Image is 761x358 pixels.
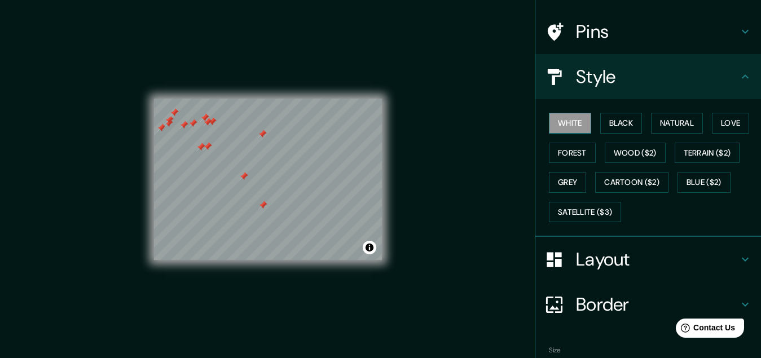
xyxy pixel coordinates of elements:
button: Blue ($2) [678,172,731,193]
button: Satellite ($3) [549,202,621,223]
h4: Pins [576,20,738,43]
button: Love [712,113,749,134]
button: Black [600,113,643,134]
h4: Layout [576,248,738,271]
iframe: Help widget launcher [661,314,749,346]
label: Size [549,346,561,355]
canvas: Map [154,99,382,260]
button: Natural [651,113,703,134]
div: Border [535,282,761,327]
h4: Border [576,293,738,316]
div: Pins [535,9,761,54]
button: Toggle attribution [363,241,376,254]
h4: Style [576,65,738,88]
button: Cartoon ($2) [595,172,668,193]
button: Grey [549,172,586,193]
button: White [549,113,591,134]
button: Wood ($2) [605,143,666,163]
div: Style [535,54,761,99]
div: Layout [535,237,761,282]
button: Forest [549,143,596,163]
button: Terrain ($2) [675,143,740,163]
